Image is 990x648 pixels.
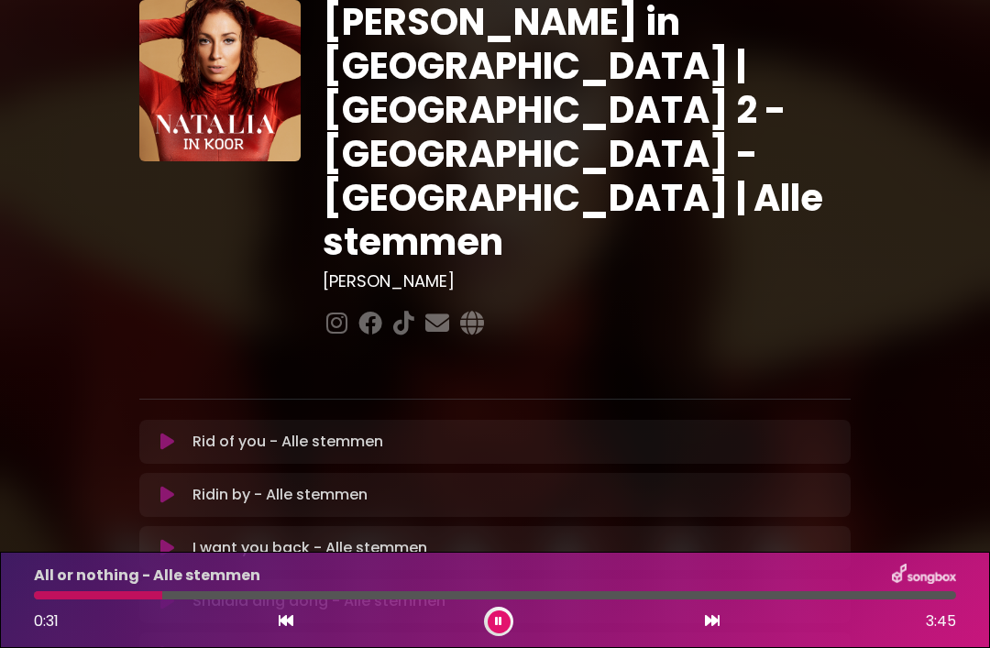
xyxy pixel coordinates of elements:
p: Rid of you - Alle stemmen [192,431,383,453]
p: I want you back - Alle stemmen [192,537,427,559]
p: All or nothing - Alle stemmen [34,565,260,587]
span: 0:31 [34,610,59,632]
p: Ridin by - Alle stemmen [192,484,368,506]
span: 3:45 [926,610,956,632]
img: songbox-logo-white.png [892,564,956,588]
h3: [PERSON_NAME] [323,271,851,291]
